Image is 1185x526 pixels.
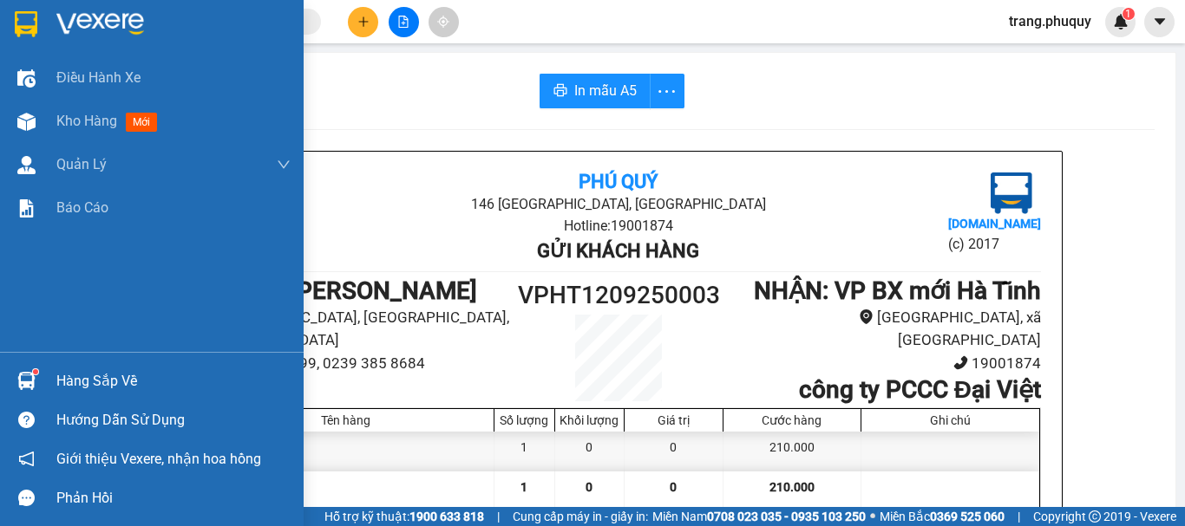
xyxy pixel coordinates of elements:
[574,80,637,101] span: In mẫu A5
[652,507,866,526] span: Miền Nam
[930,510,1005,523] strong: 0369 525 060
[670,480,677,494] span: 0
[56,407,291,433] div: Hướng dẫn sử dụng
[17,69,36,88] img: warehouse-icon
[586,480,592,494] span: 0
[1152,14,1168,29] span: caret-down
[948,233,1041,255] li: (c) 2017
[953,355,968,370] span: phone
[1018,507,1020,526] span: |
[724,352,1041,375] li: 19001874
[277,158,291,172] span: down
[724,306,1041,352] li: [GEOGRAPHIC_DATA], xã [GEOGRAPHIC_DATA]
[1089,510,1101,523] span: copyright
[650,74,684,108] button: more
[866,413,1035,427] div: Ghi chú
[397,16,409,28] span: file-add
[991,172,1032,214] img: logo.jpg
[17,156,36,174] img: warehouse-icon
[1125,8,1131,20] span: 1
[537,240,699,262] b: Gửi khách hàng
[17,199,36,218] img: solution-icon
[625,432,723,471] div: 0
[880,507,1005,526] span: Miền Bắc
[995,10,1105,32] span: trang.phuquy
[707,510,866,523] strong: 0708 023 035 - 0935 103 250
[348,7,378,37] button: plus
[337,215,900,237] li: Hotline: 19001874
[56,153,107,175] span: Quản Lý
[17,372,36,390] img: warehouse-icon
[202,413,489,427] div: Tên hàng
[579,171,658,192] b: Phú Quý
[17,113,36,131] img: warehouse-icon
[196,352,513,375] li: 0239 3895 999, 0239 385 8684
[859,309,874,324] span: environment
[56,67,141,88] span: Điều hành xe
[18,490,35,506] span: message
[33,369,38,374] sup: 1
[499,413,550,427] div: Số lượng
[324,507,484,526] span: Hỗ trợ kỹ thuật:
[389,7,419,37] button: file-add
[1113,14,1129,29] img: icon-new-feature
[126,113,157,132] span: mới
[870,513,875,520] span: ⚪️
[56,197,108,218] span: Báo cáo
[18,412,35,428] span: question-circle
[513,276,724,315] h1: VPHT1209250003
[1144,7,1175,37] button: caret-down
[724,375,1041,405] h1: công ty PCCC Đại Việt
[520,480,527,494] span: 1
[555,432,625,471] div: 0
[18,451,35,467] span: notification
[196,276,477,305] b: GỬI : VP [PERSON_NAME]
[56,368,291,394] div: Hàng sắp về
[723,432,861,471] div: 210.000
[651,81,684,102] span: more
[15,11,37,37] img: logo-vxr
[560,413,619,427] div: Khối lượng
[497,507,500,526] span: |
[769,480,815,494] span: 210.000
[494,432,555,471] div: 1
[337,193,900,215] li: 146 [GEOGRAPHIC_DATA], [GEOGRAPHIC_DATA]
[629,413,718,427] div: Giá trị
[56,113,117,129] span: Kho hàng
[56,448,261,470] span: Giới thiệu Vexere, nhận hoa hồng
[553,83,567,100] span: printer
[540,74,651,108] button: printerIn mẫu A5
[198,432,494,471] div: 6
[429,7,459,37] button: aim
[196,306,513,352] li: [GEOGRAPHIC_DATA], [GEOGRAPHIC_DATA], [GEOGRAPHIC_DATA]
[728,413,856,427] div: Cước hàng
[513,507,648,526] span: Cung cấp máy in - giấy in:
[56,485,291,511] div: Phản hồi
[948,217,1041,231] b: [DOMAIN_NAME]
[357,16,370,28] span: plus
[754,276,1041,305] b: NHẬN : VP BX mới Hà Tĩnh
[1123,8,1135,20] sup: 1
[437,16,449,28] span: aim
[409,510,484,523] strong: 1900 633 818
